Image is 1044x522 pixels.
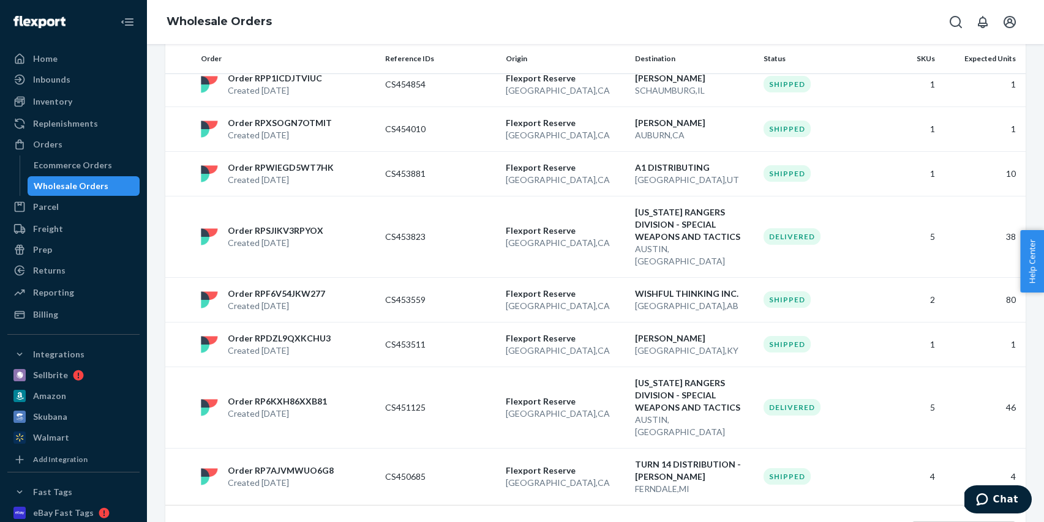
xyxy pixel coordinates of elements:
[167,15,272,28] a: Wholesale Orders
[228,117,332,129] p: Order RPXSOGN7OTMIT
[33,201,59,213] div: Parcel
[7,135,140,154] a: Orders
[879,277,939,322] td: 2
[228,225,323,237] p: Order RPSJIKV3RPYOX
[385,294,483,306] p: CS453559
[228,288,325,300] p: Order RPF6V54JKW277
[385,78,483,91] p: CS454854
[228,162,334,174] p: Order RPWIEGD5WT7HK
[385,168,483,180] p: CS453881
[635,243,754,267] p: AUSTIN , [GEOGRAPHIC_DATA]
[879,322,939,367] td: 1
[201,336,218,353] img: flexport logo
[33,431,69,444] div: Walmart
[228,300,325,312] p: Created [DATE]
[506,477,625,489] p: [GEOGRAPHIC_DATA] , CA
[228,129,332,141] p: Created [DATE]
[879,367,939,448] td: 5
[635,129,754,141] p: AUBURN , CA
[385,231,483,243] p: CS453823
[506,332,625,345] p: Flexport Reserve
[506,464,625,477] p: Flexport Reserve
[7,92,140,111] a: Inventory
[506,300,625,312] p: [GEOGRAPHIC_DATA] , CA
[7,197,140,217] a: Parcel
[635,72,754,84] p: [PERSON_NAME]
[506,174,625,186] p: [GEOGRAPHIC_DATA] , CA
[635,345,754,357] p: [GEOGRAPHIC_DATA] , KY
[635,414,754,438] p: AUSTIN , [GEOGRAPHIC_DATA]
[228,72,322,84] p: Order RPP1ICDJTVIUC
[879,151,939,196] td: 1
[506,395,625,408] p: Flexport Reserve
[940,367,1026,448] td: 46
[228,332,331,345] p: Order RPDZL9QXKCHU3
[7,49,140,69] a: Home
[501,44,630,73] th: Origin
[33,53,58,65] div: Home
[33,308,58,321] div: Billing
[33,454,88,464] div: Add Integration
[13,16,66,28] img: Flexport logo
[201,399,218,416] img: flexport logo
[971,10,995,34] button: Open notifications
[33,138,62,151] div: Orders
[228,477,334,489] p: Created [DATE]
[506,288,625,300] p: Flexport Reserve
[385,338,483,351] p: CS453511
[635,300,754,312] p: [GEOGRAPHIC_DATA] , AB
[635,458,754,483] p: TURN 14 DISTRIBUTION - [PERSON_NAME]
[201,468,218,485] img: flexport logo
[7,345,140,364] button: Integrations
[635,206,754,243] p: [US_STATE] RANGERS DIVISION - SPECIAL WEAPONS AND TACTICS
[940,62,1026,106] td: 1
[940,106,1026,151] td: 1
[944,10,968,34] button: Open Search Box
[879,62,939,106] td: 1
[201,76,218,93] img: flexport logo
[940,448,1026,505] td: 4
[635,162,754,174] p: A1 DISTRIBUTING
[506,72,625,84] p: Flexport Reserve
[997,10,1022,34] button: Open account menu
[635,377,754,414] p: [US_STATE] RANGERS DIVISION - SPECIAL WEAPONS AND TACTICS
[33,95,72,108] div: Inventory
[7,305,140,324] a: Billing
[33,264,66,277] div: Returns
[630,44,759,73] th: Destination
[7,283,140,302] a: Reporting
[7,219,140,239] a: Freight
[635,84,754,97] p: SCHAUMBURG , IL
[33,411,67,423] div: Skubana
[7,70,140,89] a: Inbounds
[228,408,327,420] p: Created [DATE]
[385,401,483,414] p: CS451125
[7,452,140,467] a: Add Integration
[228,84,322,97] p: Created [DATE]
[764,468,811,485] div: Shipped
[506,84,625,97] p: [GEOGRAPHIC_DATA] , CA
[33,73,70,86] div: Inbounds
[7,407,140,427] a: Skubana
[940,196,1026,277] td: 38
[879,448,939,505] td: 4
[33,369,68,381] div: Sellbrite
[879,106,939,151] td: 1
[506,129,625,141] p: [GEOGRAPHIC_DATA] , CA
[385,471,483,483] p: CS450685
[201,121,218,138] img: flexport logo
[201,165,218,182] img: flexport logo
[33,286,74,299] div: Reporting
[7,482,140,502] button: Fast Tags
[33,223,63,235] div: Freight
[7,261,140,280] a: Returns
[33,507,94,519] div: eBay Fast Tags
[764,121,811,137] div: Shipped
[506,237,625,249] p: [GEOGRAPHIC_DATA] , CA
[764,76,811,92] div: Shipped
[1020,230,1044,293] button: Help Center
[28,176,140,196] a: Wholesale Orders
[764,228,821,245] div: Delivered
